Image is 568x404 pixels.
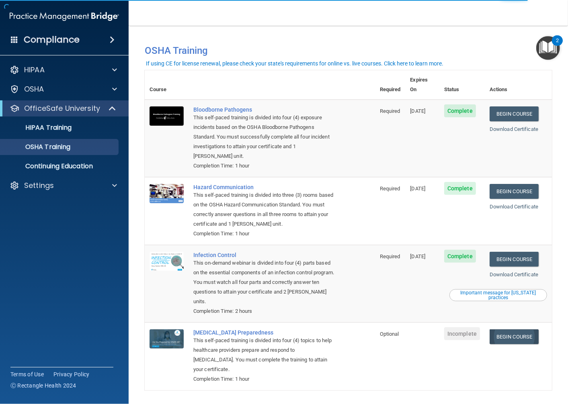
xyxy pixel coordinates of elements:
a: Hazard Communication [193,184,335,190]
a: Begin Course [490,184,539,199]
span: Required [380,186,400,192]
p: OSHA Training [5,143,70,151]
a: Infection Control [193,252,335,258]
a: OSHA [10,84,117,94]
p: Settings [24,181,54,190]
span: Incomplete [444,327,480,340]
a: Bloodborne Pathogens [193,106,335,113]
img: PMB logo [10,8,119,24]
th: Required [375,70,406,100]
a: Begin Course [490,252,539,267]
a: [MEDICAL_DATA] Preparedness [193,329,335,336]
h4: Compliance [24,34,80,45]
p: HIPAA [24,65,45,75]
button: Open Resource Center, 2 new notifications [536,36,560,60]
h4: OSHA Training [145,45,552,56]
div: Completion Time: 1 hour [193,374,335,384]
a: HIPAA [10,65,117,75]
a: Download Certificate [490,204,538,210]
a: Terms of Use [10,370,44,378]
div: 2 [556,41,559,51]
p: OfficeSafe University [24,104,100,113]
th: Course [145,70,189,100]
span: [DATE] [410,253,426,259]
div: Completion Time: 1 hour [193,161,335,171]
th: Actions [485,70,552,100]
a: Begin Course [490,329,539,344]
div: This on-demand webinar is divided into four (4) parts based on the essential components of an inf... [193,258,335,306]
th: Status [439,70,485,100]
button: Read this if you are a dental practitioner in the state of CA [449,289,547,301]
span: Ⓒ Rectangle Health 2024 [10,382,76,390]
button: If using CE for license renewal, please check your state's requirements for online vs. live cours... [145,59,445,67]
div: Important message for [US_STATE] practices [451,290,546,300]
a: Settings [10,181,117,190]
span: Complete [444,104,476,117]
a: OfficeSafe University [10,104,117,113]
span: Required [380,253,400,259]
span: Required [380,108,400,114]
p: Continuing Education [5,162,115,170]
span: Complete [444,250,476,263]
span: Optional [380,331,399,337]
div: This self-paced training is divided into four (4) exposure incidents based on the OSHA Bloodborne... [193,113,335,161]
div: Completion Time: 1 hour [193,229,335,239]
p: HIPAA Training [5,124,72,132]
a: Begin Course [490,106,539,121]
th: Expires On [406,70,440,100]
span: Complete [444,182,476,195]
a: Download Certificate [490,126,538,132]
div: Completion Time: 2 hours [193,306,335,316]
div: This self-paced training is divided into three (3) rooms based on the OSHA Hazard Communication S... [193,190,335,229]
span: [DATE] [410,186,426,192]
span: [DATE] [410,108,426,114]
div: This self-paced training is divided into four (4) topics to help healthcare providers prepare and... [193,336,335,374]
a: Privacy Policy [53,370,90,378]
div: If using CE for license renewal, please check your state's requirements for online vs. live cours... [146,61,443,66]
a: Download Certificate [490,271,538,277]
p: OSHA [24,84,44,94]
